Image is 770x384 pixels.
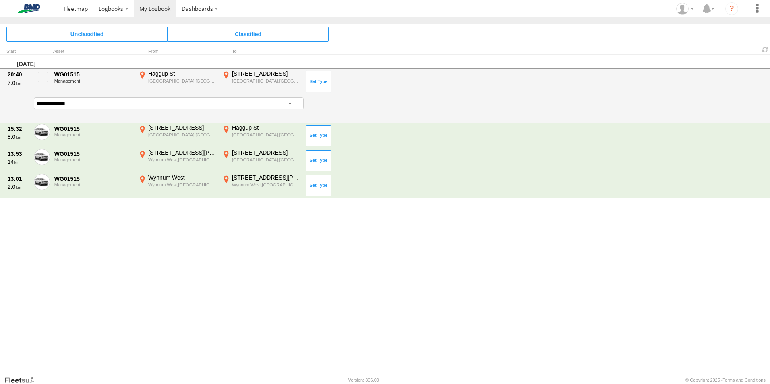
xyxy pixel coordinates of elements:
div: [GEOGRAPHIC_DATA],[GEOGRAPHIC_DATA] [232,157,300,163]
div: Asset [53,50,134,54]
span: Click to view Classified Trips [168,27,329,41]
div: 13:01 [8,175,29,182]
div: From [137,50,217,54]
div: Management [54,182,132,187]
div: Chris Brett [673,3,697,15]
div: WG01515 [54,125,132,132]
label: Click to View Event Location [137,124,217,147]
label: Click to View Event Location [221,149,301,172]
label: Click to View Event Location [137,174,217,197]
div: [STREET_ADDRESS][PERSON_NAME] [232,174,300,181]
img: bmd-logo.svg [8,4,50,13]
label: Click to View Event Location [221,124,301,147]
label: Click to View Event Location [137,149,217,172]
div: WG01515 [54,150,132,157]
div: Wynnum West,[GEOGRAPHIC_DATA] [148,157,216,163]
div: Haggup St [232,124,300,131]
button: Click to Set [306,150,331,171]
label: Click to View Event Location [221,70,301,93]
div: 14 [8,158,29,165]
button: Click to Set [306,175,331,196]
div: Haggup St [148,70,216,77]
div: Management [54,78,132,83]
div: [STREET_ADDRESS] [232,149,300,156]
div: [GEOGRAPHIC_DATA],[GEOGRAPHIC_DATA] [232,132,300,138]
div: Version: 306.00 [348,378,379,382]
div: 7.0 [8,79,29,87]
div: Wynnum West,[GEOGRAPHIC_DATA] [148,182,216,188]
div: [GEOGRAPHIC_DATA],[GEOGRAPHIC_DATA] [148,78,216,84]
div: 2.0 [8,183,29,190]
div: Management [54,157,132,162]
span: Refresh [760,46,770,54]
div: Wynnum West,[GEOGRAPHIC_DATA] [232,182,300,188]
div: [GEOGRAPHIC_DATA],[GEOGRAPHIC_DATA] [148,132,216,138]
div: 13:53 [8,150,29,157]
div: Wynnum West [148,174,216,181]
button: Click to Set [306,71,331,92]
div: Management [54,132,132,137]
div: © Copyright 2025 - [685,378,766,382]
div: 8.0 [8,133,29,140]
div: 15:32 [8,125,29,132]
label: Click to View Event Location [137,70,217,93]
span: Click to view Unclassified Trips [6,27,168,41]
div: [STREET_ADDRESS] [232,70,300,77]
div: [STREET_ADDRESS] [148,124,216,131]
label: Click to View Event Location [221,174,301,197]
div: 20:40 [8,71,29,78]
button: Click to Set [306,125,331,146]
div: Click to Sort [6,50,31,54]
div: To [221,50,301,54]
div: WG01515 [54,71,132,78]
div: [GEOGRAPHIC_DATA],[GEOGRAPHIC_DATA] [232,78,300,84]
div: [STREET_ADDRESS][PERSON_NAME] [148,149,216,156]
a: Terms and Conditions [723,378,766,382]
i: ? [725,2,738,15]
a: Visit our Website [4,376,41,384]
div: WG01515 [54,175,132,182]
